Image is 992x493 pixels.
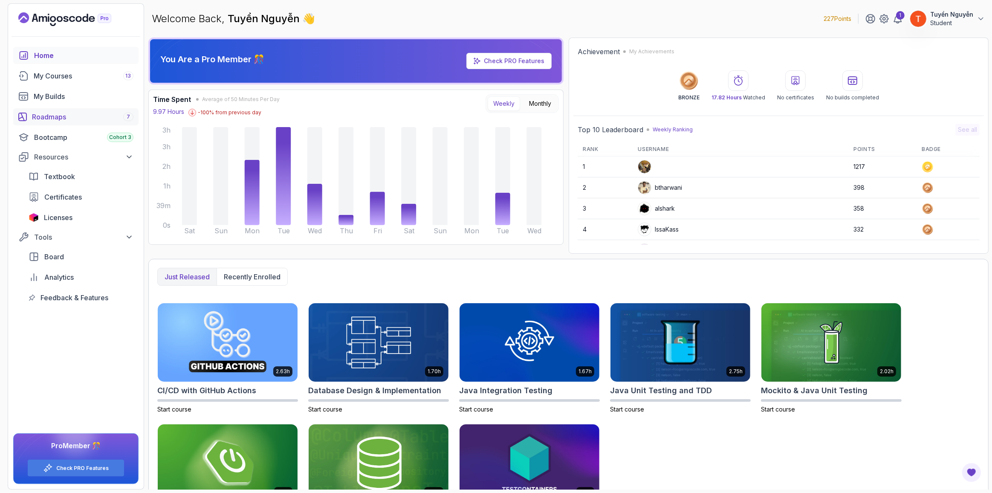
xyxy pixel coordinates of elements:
[278,227,290,235] tspan: Tue
[578,142,633,157] th: Rank
[638,223,679,236] div: IssaKass
[309,303,448,382] img: Database Design & Implementation card
[158,303,298,382] img: CI/CD with GitHub Actions card
[917,142,980,157] th: Badge
[27,459,124,477] button: Check PRO Features
[638,160,651,173] img: user profile image
[44,212,72,223] span: Licenses
[23,209,139,226] a: licenses
[308,227,322,235] tspan: Wed
[961,462,982,483] button: Open Feedback Button
[162,143,171,151] tspan: 3h
[228,12,302,25] span: Tuyển Nguyễn
[930,19,973,27] p: Student
[523,96,557,111] button: Monthly
[638,181,651,194] img: user profile image
[777,94,814,101] p: No certificates
[153,107,184,116] p: 9.97 Hours
[610,303,751,414] a: Java Unit Testing and TDD card2.75hJava Unit Testing and TDDStart course
[156,202,171,210] tspan: 39m
[761,406,795,413] span: Start course
[198,109,261,116] p: -100 % from previous day
[761,385,868,397] h2: Mockito & Java Unit Testing
[245,227,260,235] tspan: Mon
[848,142,917,157] th: Points
[638,181,682,194] div: btharwani
[434,227,447,235] tspan: Sun
[23,269,139,286] a: analytics
[214,227,228,235] tspan: Sun
[638,202,651,215] img: user profile image
[109,134,131,141] span: Cohort 3
[527,227,541,235] tspan: Wed
[633,142,848,157] th: Username
[578,46,620,57] h2: Achievement
[13,129,139,146] a: bootcamp
[826,94,879,101] p: No builds completed
[40,293,108,303] span: Feedback & Features
[848,219,917,240] td: 332
[653,126,693,133] p: Weekly Ranking
[163,221,171,229] tspan: 0s
[158,268,217,285] button: Just released
[308,406,342,413] span: Start course
[34,50,133,61] div: Home
[163,182,171,190] tspan: 1h
[18,12,131,26] a: Landing page
[165,272,210,282] p: Just released
[488,96,520,111] button: Weekly
[44,252,64,262] span: Board
[217,268,287,285] button: Recently enrolled
[32,112,133,122] div: Roadmaps
[13,149,139,165] button: Resources
[638,244,651,257] img: default monster avatar
[459,385,552,397] h2: Java Integration Testing
[893,14,903,24] a: 1
[34,132,133,142] div: Bootcamp
[761,303,902,414] a: Mockito & Java Unit Testing card2.02hMockito & Java Unit TestingStart course
[711,94,742,101] span: 17.82 Hours
[162,162,171,171] tspan: 2h
[44,171,75,182] span: Textbook
[23,248,139,265] a: board
[610,385,712,397] h2: Java Unit Testing and TDD
[466,53,552,69] a: Check PRO Features
[711,94,765,101] p: Watched
[157,406,191,413] span: Start course
[910,10,985,27] button: user profile imageTuyển NguyễnStudent
[629,48,674,55] p: My Achievements
[638,223,651,236] img: user profile image
[880,368,894,375] p: 2.02h
[152,12,315,26] p: Welcome Back,
[428,368,441,375] p: 1.70h
[157,303,298,414] a: CI/CD with GitHub Actions card2.63hCI/CD with GitHub ActionsStart course
[404,227,415,235] tspan: Sat
[638,244,692,257] div: GabrielRoger
[184,227,195,235] tspan: Sat
[729,368,743,375] p: 2.75h
[484,57,544,64] a: Check PRO Features
[34,91,133,101] div: My Builds
[301,10,318,27] span: 👋
[13,67,139,84] a: courses
[29,213,39,222] img: jetbrains icon
[459,406,493,413] span: Start course
[848,240,917,261] td: 273
[153,94,191,104] h3: Time Spent
[23,168,139,185] a: textbook
[459,303,600,414] a: Java Integration Testing card1.67hJava Integration TestingStart course
[464,227,479,235] tspan: Mon
[610,303,750,382] img: Java Unit Testing and TDD card
[955,124,980,136] button: See all
[761,303,901,382] img: Mockito & Java Unit Testing card
[162,126,171,134] tspan: 3h
[56,465,109,472] a: Check PRO Features
[308,303,449,414] a: Database Design & Implementation card1.70hDatabase Design & ImplementationStart course
[578,157,633,177] td: 1
[578,219,633,240] td: 4
[497,227,509,235] tspan: Tue
[157,385,256,397] h2: CI/CD with GitHub Actions
[610,406,644,413] span: Start course
[13,229,139,245] button: Tools
[13,108,139,125] a: roadmaps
